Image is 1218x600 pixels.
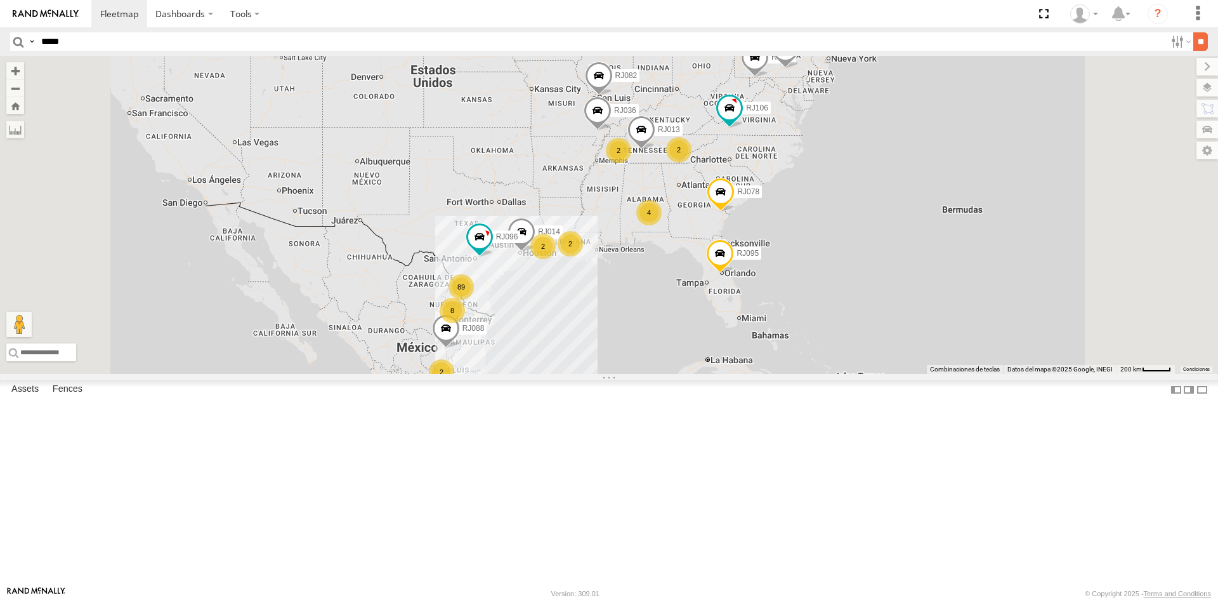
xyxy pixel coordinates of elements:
span: RJ014 [538,227,560,236]
button: Zoom out [6,79,24,97]
label: Search Query [27,32,37,51]
span: RJ036 [614,106,636,115]
div: 4 [636,200,662,225]
div: 8 [440,298,465,323]
label: Fences [46,381,89,399]
span: RJ078 [737,187,759,196]
div: 2 [530,234,556,259]
img: rand-logo.svg [13,10,79,18]
span: RJ013 [658,125,680,134]
span: 200 km [1120,366,1142,373]
label: Assets [5,381,45,399]
div: 2 [429,359,454,385]
div: © Copyright 2025 - [1085,590,1211,597]
a: Visit our Website [7,587,65,600]
div: 89 [449,274,474,300]
span: RJ082 [615,71,638,80]
label: Map Settings [1196,142,1218,159]
label: Dock Summary Table to the Right [1182,380,1195,399]
div: 2 [666,137,691,163]
button: Zoom Home [6,97,24,114]
button: Combinaciones de teclas [930,365,1000,374]
div: 2 [558,231,583,257]
div: Sebastian Velez [1066,4,1103,23]
i: ? [1148,4,1168,24]
span: RJ095 [737,248,759,257]
button: Arrastra el hombrecito naranja al mapa para abrir Street View [6,312,32,337]
div: 2 [606,138,631,163]
div: Version: 309.01 [551,590,599,597]
span: Datos del mapa ©2025 Google, INEGI [1007,366,1113,373]
span: RJ096 [496,232,518,241]
label: Search Filter Options [1166,32,1193,51]
a: Terms and Conditions [1144,590,1211,597]
label: Dock Summary Table to the Left [1170,380,1182,399]
span: RJ088 [462,324,485,333]
span: RJ106 [746,103,768,112]
a: Condiciones (se abre en una nueva pestaña) [1183,367,1210,372]
button: Zoom in [6,62,24,79]
label: Hide Summary Table [1196,380,1208,399]
button: Escala del mapa: 200 km por 42 píxeles [1116,365,1175,374]
label: Measure [6,121,24,138]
